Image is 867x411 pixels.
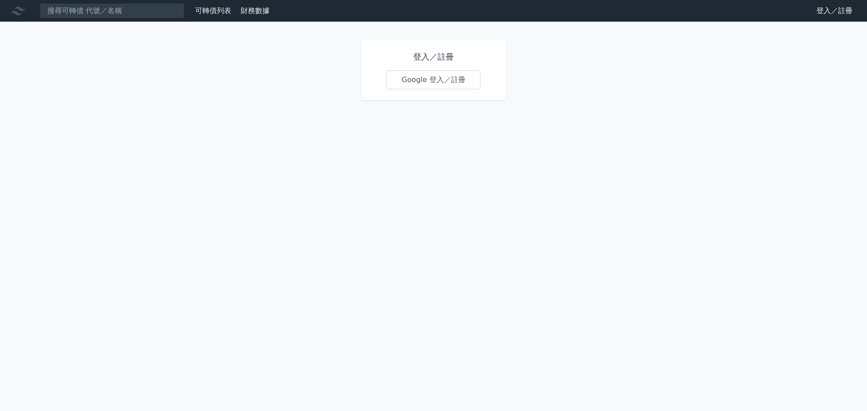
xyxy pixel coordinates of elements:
a: Google 登入／註冊 [387,70,480,89]
a: 登入／註冊 [809,4,860,18]
a: 財務數據 [241,6,270,15]
h1: 登入／註冊 [387,51,480,63]
a: 可轉債列表 [195,6,231,15]
input: 搜尋可轉債 代號／名稱 [40,3,184,18]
